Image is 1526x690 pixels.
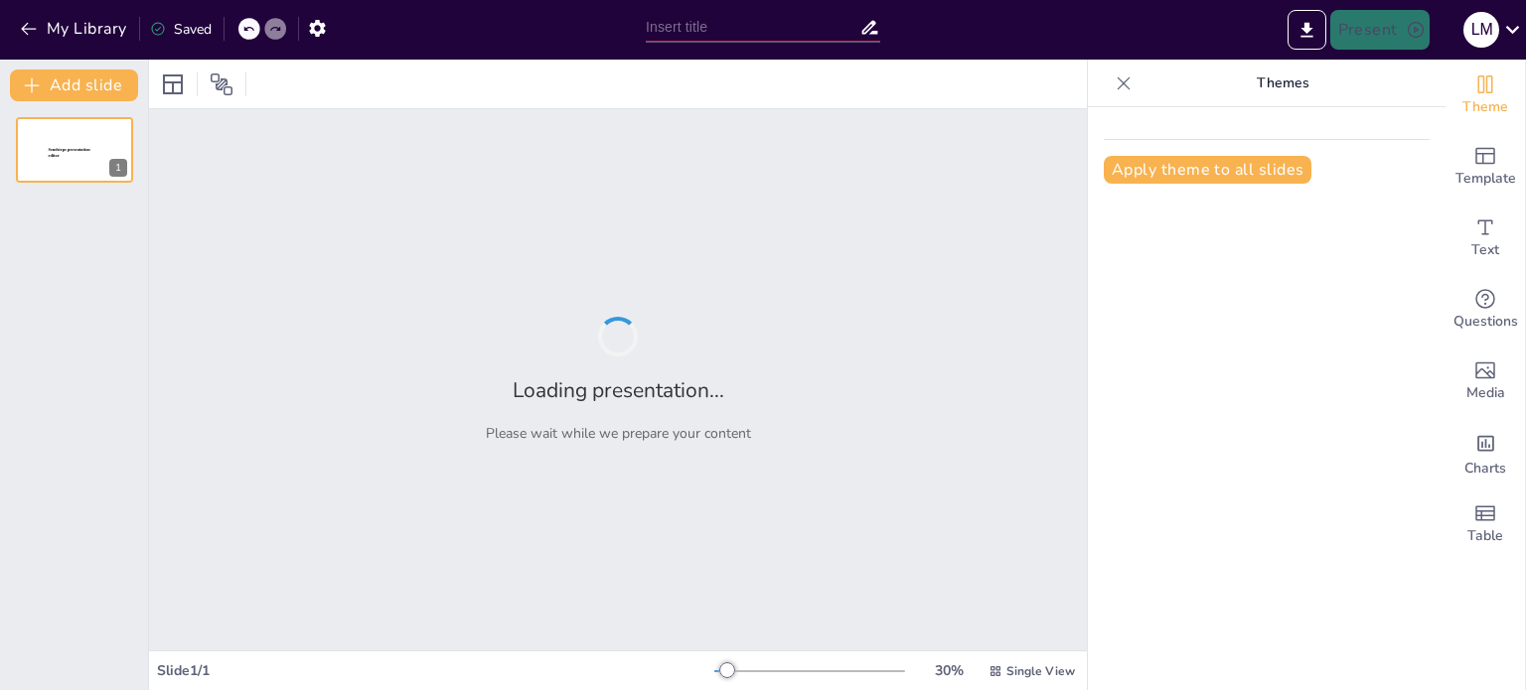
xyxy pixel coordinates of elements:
[1446,131,1525,203] div: Add ready made slides
[1466,382,1505,404] span: Media
[1463,12,1499,48] div: L M
[1104,156,1311,184] button: Apply theme to all slides
[1446,488,1525,560] div: Add a table
[1006,663,1075,679] span: Single View
[16,117,133,183] div: 1
[1471,239,1499,261] span: Text
[1463,10,1499,50] button: L M
[1446,203,1525,274] div: Add text boxes
[1446,60,1525,131] div: Change the overall theme
[15,13,135,45] button: My Library
[925,661,973,680] div: 30 %
[1330,10,1430,50] button: Present
[157,661,714,680] div: Slide 1 / 1
[1446,417,1525,488] div: Add charts and graphs
[210,72,233,96] span: Position
[49,148,90,159] span: Sendsteps presentation editor
[157,69,189,100] div: Layout
[646,13,859,42] input: Insert title
[1455,168,1516,190] span: Template
[1467,525,1503,547] span: Table
[109,159,127,177] div: 1
[150,20,212,39] div: Saved
[1462,96,1508,118] span: Theme
[1453,311,1518,333] span: Questions
[513,376,724,404] h2: Loading presentation...
[486,424,751,443] p: Please wait while we prepare your content
[1140,60,1426,107] p: Themes
[1288,10,1326,50] button: Export to PowerPoint
[1464,458,1506,480] span: Charts
[10,69,138,101] button: Add slide
[1446,274,1525,345] div: Get real-time input from your audience
[1446,345,1525,417] div: Add images, graphics, shapes or video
